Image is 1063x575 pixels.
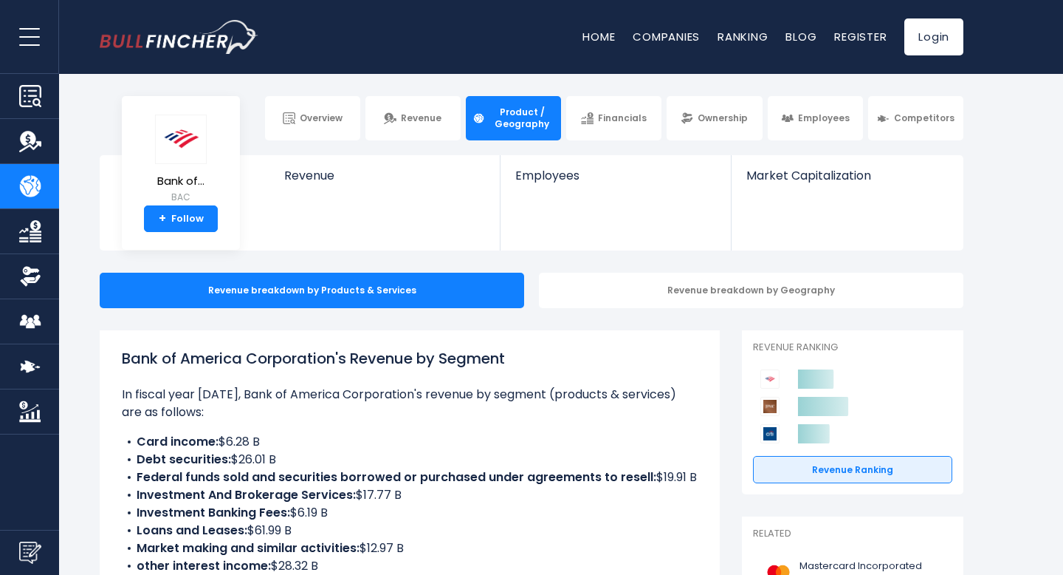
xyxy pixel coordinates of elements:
[515,169,715,183] span: Employees
[834,29,887,44] a: Register
[760,424,780,443] img: Citigroup competitors logo
[365,96,461,140] a: Revenue
[868,96,963,140] a: Competitors
[760,370,780,389] img: Bank of America Corporation competitors logo
[19,265,41,287] img: Ownership
[155,175,207,188] span: Bank of...
[122,469,698,486] li: $19.91 B
[633,29,700,44] a: Companies
[300,112,343,124] span: Overview
[137,433,219,450] b: Card income:
[500,155,730,208] a: Employees
[144,205,218,232] a: +Follow
[100,20,258,54] a: Go to homepage
[122,504,698,522] li: $6.19 B
[155,191,207,204] small: BAC
[122,451,698,469] li: $26.01 B
[904,18,963,55] a: Login
[732,155,962,208] a: Market Capitalization
[154,114,207,206] a: Bank of... BAC
[894,112,954,124] span: Competitors
[122,557,698,575] li: $28.32 B
[100,20,258,54] img: bullfincher logo
[269,155,500,208] a: Revenue
[122,522,698,540] li: $61.99 B
[718,29,768,44] a: Ranking
[753,528,952,540] p: Related
[746,169,947,183] span: Market Capitalization
[698,112,748,124] span: Ownership
[137,451,231,468] b: Debt securities:
[137,469,656,486] b: Federal funds sold and securities borrowed or purchased under agreements to resell:
[566,96,661,140] a: Financials
[137,557,271,574] b: other interest income:
[137,504,290,521] b: Investment Banking Fees:
[137,522,247,539] b: Loans and Leases:
[489,106,554,129] span: Product / Geography
[753,341,952,354] p: Revenue Ranking
[122,486,698,504] li: $17.77 B
[284,169,486,183] span: Revenue
[598,112,647,124] span: Financials
[137,486,356,503] b: Investment And Brokerage Services:
[798,112,850,124] span: Employees
[100,273,524,308] div: Revenue breakdown by Products & Services
[466,96,561,140] a: Product / Geography
[401,112,441,124] span: Revenue
[122,386,698,421] p: In fiscal year [DATE], Bank of America Corporation's revenue by segment (products & services) are...
[122,433,698,451] li: $6.28 B
[122,540,698,557] li: $12.97 B
[753,456,952,484] a: Revenue Ranking
[760,397,780,416] img: JPMorgan Chase & Co. competitors logo
[122,347,698,370] h1: Bank of America Corporation's Revenue by Segment
[785,29,816,44] a: Blog
[265,96,360,140] a: Overview
[159,212,166,225] strong: +
[768,96,863,140] a: Employees
[582,29,615,44] a: Home
[137,540,360,557] b: Market making and similar activities:
[539,273,963,308] div: Revenue breakdown by Geography
[667,96,762,140] a: Ownership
